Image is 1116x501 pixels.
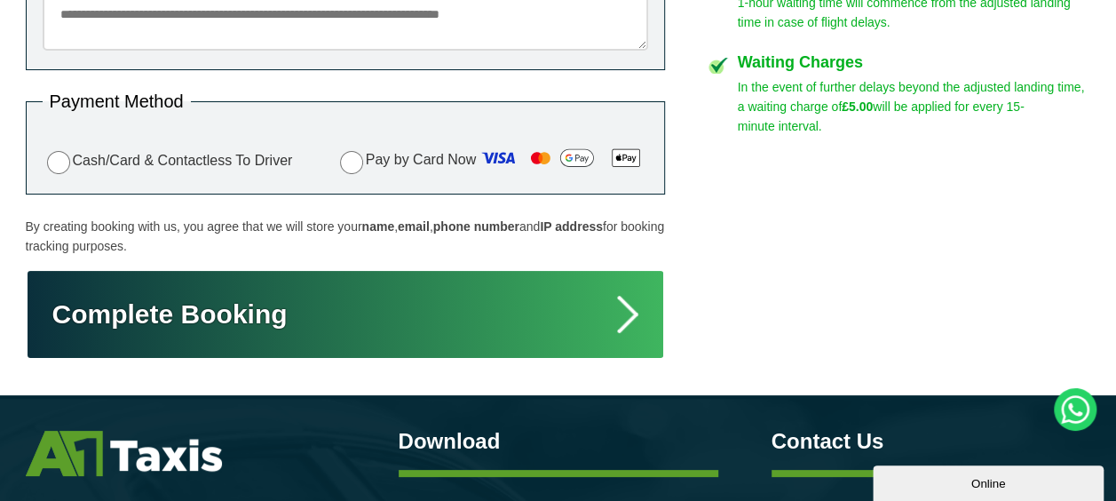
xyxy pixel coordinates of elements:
[399,431,718,452] h3: Download
[398,219,430,234] strong: email
[43,148,293,174] label: Cash/Card & Contactless To Driver
[43,92,191,110] legend: Payment Method
[361,219,394,234] strong: name
[47,151,70,174] input: Cash/Card & Contactless To Driver
[26,217,665,256] p: By creating booking with us, you agree that we will store your , , and for booking tracking purpo...
[873,462,1107,501] iframe: chat widget
[842,99,873,114] strong: £5.00
[433,219,519,234] strong: phone number
[26,431,222,476] img: A1 Taxis St Albans
[540,219,603,234] strong: IP address
[336,144,648,178] label: Pay by Card Now
[772,431,1091,452] h3: Contact Us
[738,77,1091,136] p: In the event of further delays beyond the adjusted landing time, a waiting charge of will be appl...
[340,151,363,174] input: Pay by Card Now
[26,269,665,360] button: Complete Booking
[738,54,1091,70] h4: Waiting Charges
